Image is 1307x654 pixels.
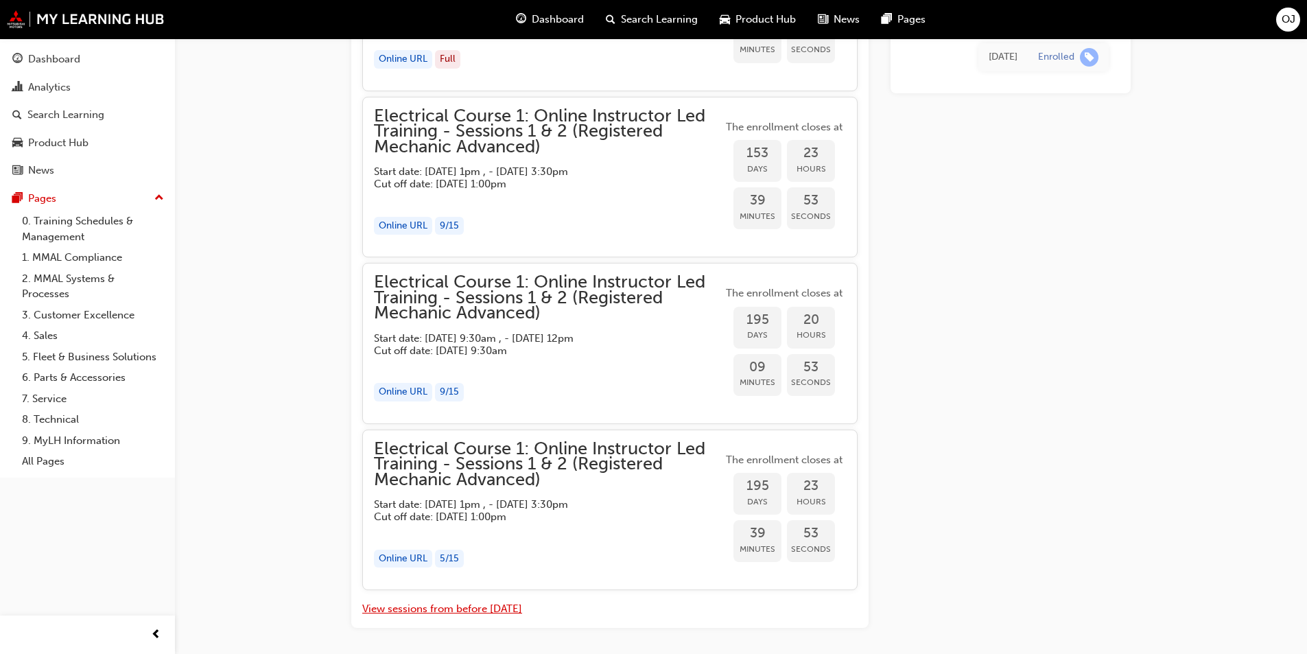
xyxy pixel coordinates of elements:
[733,312,781,328] span: 195
[733,360,781,375] span: 09
[374,178,700,190] h5: Cut off date: [DATE] 1:00pm
[151,627,161,644] span: prev-icon
[720,11,730,28] span: car-icon
[16,388,169,410] a: 7. Service
[28,135,89,151] div: Product Hub
[709,5,807,34] a: car-iconProduct Hub
[871,5,937,34] a: pages-iconPages
[16,268,169,305] a: 2. MMAL Systems & Processes
[787,209,835,224] span: Seconds
[374,108,722,155] span: Electrical Course 1: Online Instructor Led Training - Sessions 1 & 2 (Registered Mechanic Advanced)
[882,11,892,28] span: pages-icon
[374,511,700,523] h5: Cut off date: [DATE] 1:00pm
[12,193,23,205] span: pages-icon
[735,12,796,27] span: Product Hub
[722,452,846,468] span: The enrollment closes at
[16,367,169,388] a: 6. Parts & Accessories
[787,312,835,328] span: 20
[733,478,781,494] span: 195
[733,494,781,510] span: Days
[435,383,464,401] div: 9 / 15
[374,383,432,401] div: Online URL
[733,327,781,343] span: Days
[28,51,80,67] div: Dashboard
[16,347,169,368] a: 5. Fleet & Business Solutions
[834,12,860,27] span: News
[16,451,169,472] a: All Pages
[787,494,835,510] span: Hours
[374,50,432,69] div: Online URL
[374,217,432,235] div: Online URL
[5,186,169,211] button: Pages
[733,526,781,541] span: 39
[27,107,104,123] div: Search Learning
[5,102,169,128] a: Search Learning
[818,11,828,28] span: news-icon
[897,12,926,27] span: Pages
[621,12,698,27] span: Search Learning
[787,375,835,390] span: Seconds
[374,441,722,488] span: Electrical Course 1: Online Instructor Led Training - Sessions 1 & 2 (Registered Mechanic Advanced)
[532,12,584,27] span: Dashboard
[28,80,71,95] div: Analytics
[12,54,23,66] span: guage-icon
[374,275,722,321] span: Electrical Course 1: Online Instructor Led Training - Sessions 1 & 2 (Registered Mechanic Advanced)
[16,430,169,452] a: 9. MyLH Information
[374,441,846,579] button: Electrical Course 1: Online Instructor Led Training - Sessions 1 & 2 (Registered Mechanic Advance...
[435,50,460,69] div: Full
[595,5,709,34] a: search-iconSearch Learning
[5,75,169,100] a: Analytics
[787,541,835,557] span: Seconds
[7,10,165,28] img: mmal
[1038,50,1074,63] div: Enrolled
[1276,8,1300,32] button: OJ
[733,145,781,161] span: 153
[787,526,835,541] span: 53
[16,325,169,347] a: 4. Sales
[5,44,169,186] button: DashboardAnalyticsSearch LearningProduct HubNews
[154,189,164,207] span: up-icon
[1080,47,1098,66] span: learningRecordVerb_ENROLL-icon
[733,209,781,224] span: Minutes
[733,193,781,209] span: 39
[787,327,835,343] span: Hours
[5,158,169,183] a: News
[733,375,781,390] span: Minutes
[374,344,700,357] h5: Cut off date: [DATE] 9:30am
[733,161,781,177] span: Days
[374,332,700,344] h5: Start date: [DATE] 9:30am , - [DATE] 12pm
[1282,12,1295,27] span: OJ
[989,49,1017,65] div: Fri Jul 18 2025 17:56:28 GMT+0930 (Australian Central Standard Time)
[787,360,835,375] span: 53
[787,161,835,177] span: Hours
[435,550,464,568] div: 5 / 15
[28,163,54,178] div: News
[362,601,522,617] button: View sessions from before [DATE]
[374,550,432,568] div: Online URL
[374,108,846,246] button: Electrical Course 1: Online Instructor Led Training - Sessions 1 & 2 (Registered Mechanic Advance...
[505,5,595,34] a: guage-iconDashboard
[16,247,169,268] a: 1. MMAL Compliance
[12,137,23,150] span: car-icon
[28,191,56,207] div: Pages
[16,305,169,326] a: 3. Customer Excellence
[374,165,700,178] h5: Start date: [DATE] 1pm , - [DATE] 3:30pm
[12,82,23,94] span: chart-icon
[5,47,169,72] a: Dashboard
[16,211,169,247] a: 0. Training Schedules & Management
[733,541,781,557] span: Minutes
[16,409,169,430] a: 8. Technical
[733,42,781,58] span: Minutes
[435,217,464,235] div: 9 / 15
[12,165,23,177] span: news-icon
[606,11,615,28] span: search-icon
[5,130,169,156] a: Product Hub
[722,119,846,135] span: The enrollment closes at
[516,11,526,28] span: guage-icon
[722,285,846,301] span: The enrollment closes at
[787,193,835,209] span: 53
[787,478,835,494] span: 23
[374,275,846,412] button: Electrical Course 1: Online Instructor Led Training - Sessions 1 & 2 (Registered Mechanic Advance...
